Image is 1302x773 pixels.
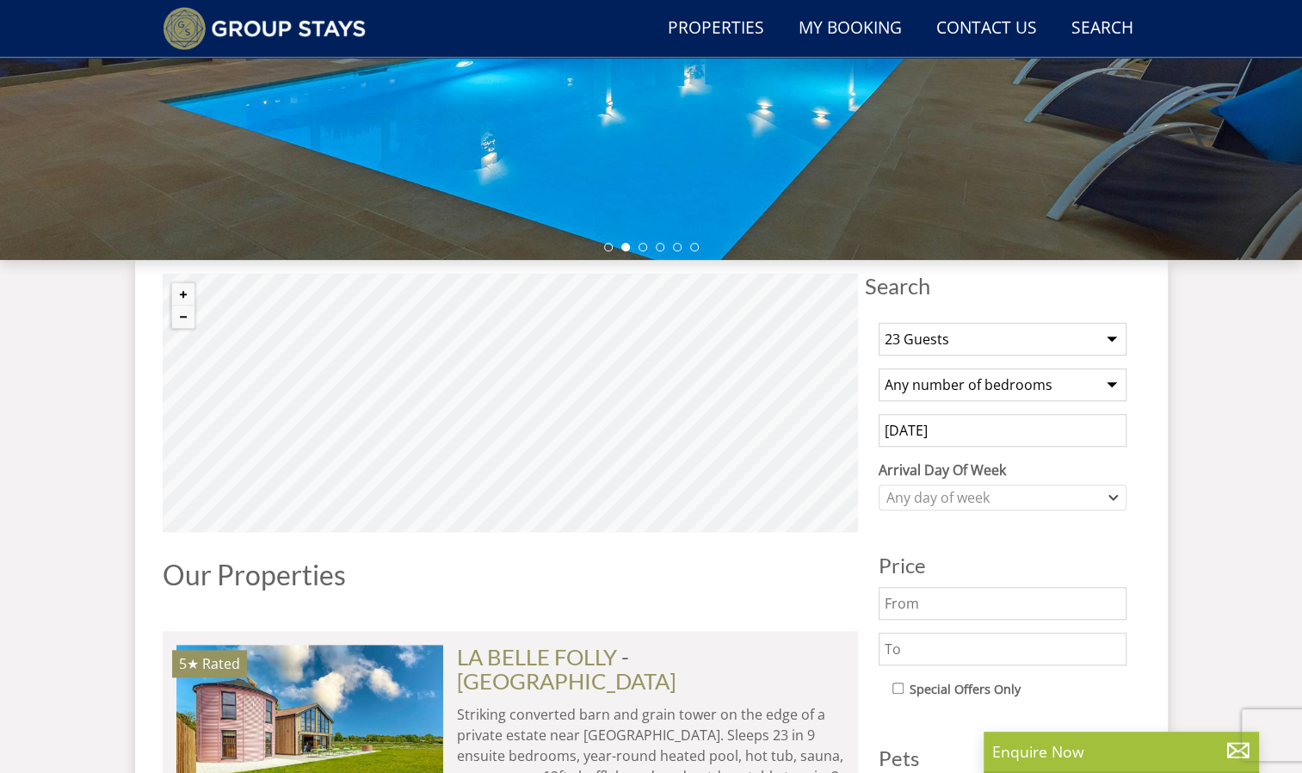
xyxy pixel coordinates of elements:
span: - [457,644,676,694]
input: From [879,587,1126,620]
div: Any day of week [882,488,1105,507]
h3: Price [879,554,1126,577]
a: Search [1064,9,1140,48]
a: Contact Us [929,9,1044,48]
button: Zoom in [172,283,194,306]
h3: Pets [879,747,1126,770]
div: Combobox [879,485,1126,510]
button: Zoom out [172,306,194,328]
span: Search [865,274,1140,298]
canvas: Map [163,274,858,532]
img: Group Stays [163,7,367,50]
p: Enquire Now [992,740,1250,763]
label: Arrival Day Of Week [879,460,1126,480]
a: My Booking [792,9,909,48]
label: Special Offers Only [910,680,1021,699]
a: [GEOGRAPHIC_DATA] [457,668,676,694]
input: To [879,633,1126,665]
a: LA BELLE FOLLY [457,644,617,670]
input: Arrival Date [879,414,1126,447]
span: Rated [202,654,240,673]
a: Properties [661,9,771,48]
span: LA BELLE FOLLY has a 5 star rating under the Quality in Tourism Scheme [179,654,199,673]
h1: Our Properties [163,560,858,590]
